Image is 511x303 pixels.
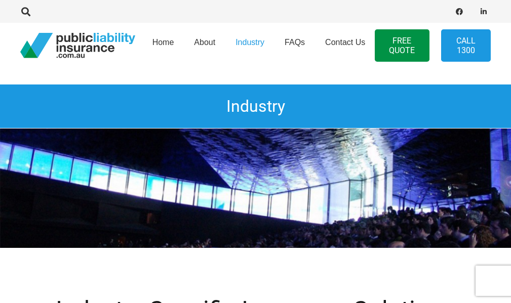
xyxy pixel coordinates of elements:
[194,38,215,47] span: About
[452,5,466,19] a: Facebook
[235,38,264,47] span: Industry
[16,3,36,21] a: Search
[152,38,174,47] span: Home
[225,20,274,71] a: Industry
[184,20,225,71] a: About
[285,38,305,47] span: FAQs
[20,33,135,58] a: pli_logotransparent
[315,20,375,71] a: Contact Us
[274,20,315,71] a: FAQs
[325,38,365,47] span: Contact Us
[375,29,430,62] a: FREE QUOTE
[441,29,491,62] a: Call 1300
[477,5,491,19] a: LinkedIn
[142,20,184,71] a: Home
